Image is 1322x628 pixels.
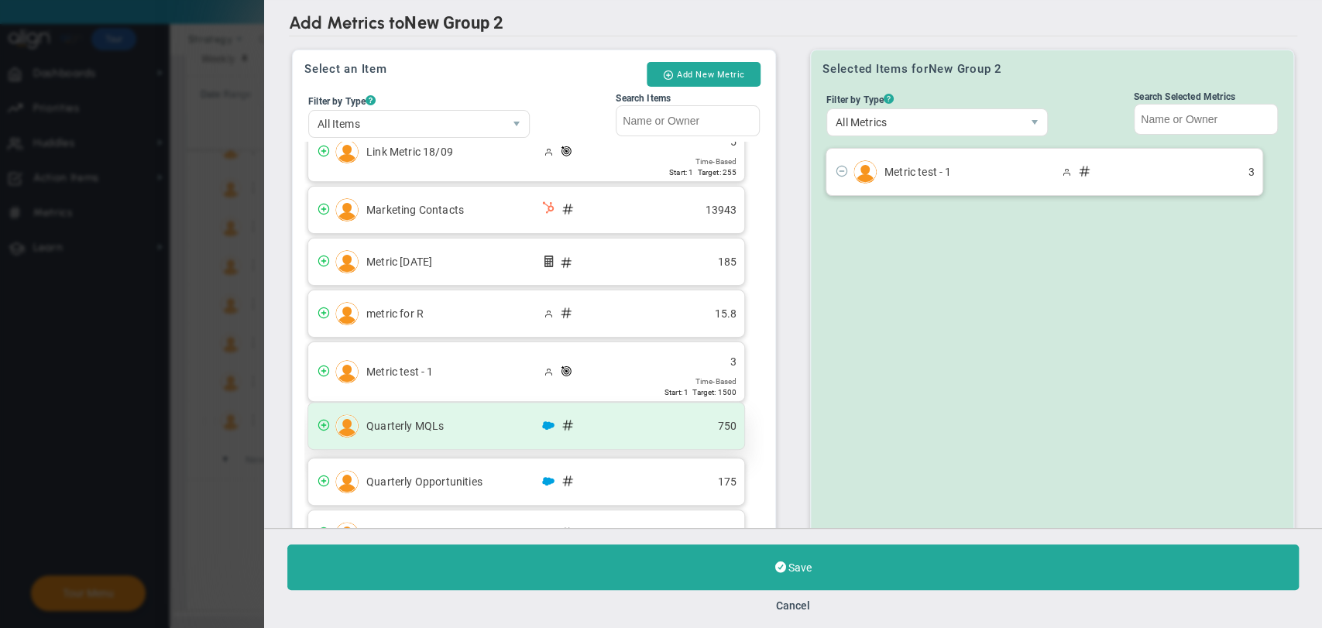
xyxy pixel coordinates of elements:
[718,255,737,269] span: 185
[543,201,555,214] span: HubSpot Enabled<br ></span>Total Contacts
[366,204,541,216] span: Marketing Contacts
[724,527,737,541] span: 10
[335,250,359,273] img: Megha BM
[1134,104,1278,135] input: Search Selected Metrics
[698,168,737,177] span: Target: 255
[826,91,1048,107] div: Filter by Type
[664,377,737,386] div: Target Option
[561,307,573,319] span: Company Metric
[304,62,647,77] h3: Select an Item
[366,527,541,540] span: Quarterly Opportunities (Individual)
[289,12,1297,36] h2: Add Metrics to
[1022,109,1048,136] span: select
[544,309,553,318] span: Manually Updated
[730,355,737,369] span: 3
[706,203,737,218] span: 13943
[335,140,359,163] img: Sudhir Dakshinamurthy
[335,522,359,545] img: Sudhir Dakshinamurthy
[543,475,555,488] span: Salesforce Enabled
[366,420,541,432] span: Quarterly MQLs
[884,166,1059,178] span: Metric test - 1
[562,419,575,431] span: Company Metric
[1062,167,1071,177] span: Manually Updated
[616,105,761,136] input: Search Items
[366,365,541,378] span: Metric test - 1
[669,157,737,166] div: Target Option
[503,111,530,137] span: select
[544,147,553,156] span: Manually Updated
[561,365,573,377] span: Metric with Target
[822,62,1002,76] h3: Selected Items for
[730,135,737,149] span: 5
[616,93,761,104] div: Search Items
[560,256,572,269] span: Company Metric
[335,414,359,438] img: Jane Wilson
[929,62,1002,76] span: New Group 2
[366,146,541,158] span: Link Metric 18/09
[853,160,877,184] img: Sudhir Dakshinamurthy
[718,475,737,489] span: 175
[543,420,555,432] span: Salesforce Enabled
[561,145,573,157] span: Metric with Target
[366,307,541,320] span: metric for R
[1248,165,1255,180] span: 3
[335,470,359,493] img: Jane Wilson
[562,475,575,487] span: Company Metric
[287,544,1299,590] button: Save
[664,388,688,396] span: Start: 1
[788,561,812,574] span: Save
[776,599,810,612] button: Cancel
[715,307,737,321] span: 15.8
[669,168,693,177] span: Start: 1
[718,419,737,434] span: 750
[335,360,359,383] img: Sudhir Dakshinamurthy
[1079,165,1091,177] span: Company Metric
[561,527,573,539] span: Company Metric
[693,388,737,396] span: Target: 1500
[562,203,575,215] span: Company Metric
[826,163,853,181] span: Click to remove item
[309,111,503,137] span: All Items
[308,93,530,108] div: Filter by Type
[405,13,504,33] span: New Group 2
[366,475,541,488] span: Quarterly Opportunities
[335,302,359,325] img: Megha BM
[335,198,359,221] img: Jane Wilson
[544,252,553,271] span: Formula Driven
[827,109,1021,136] span: All Metrics
[544,367,553,376] span: Manually Updated
[647,62,761,87] button: Add New Metric
[1134,91,1278,102] div: Search Selected Metrics
[366,256,541,268] span: Metric [DATE]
